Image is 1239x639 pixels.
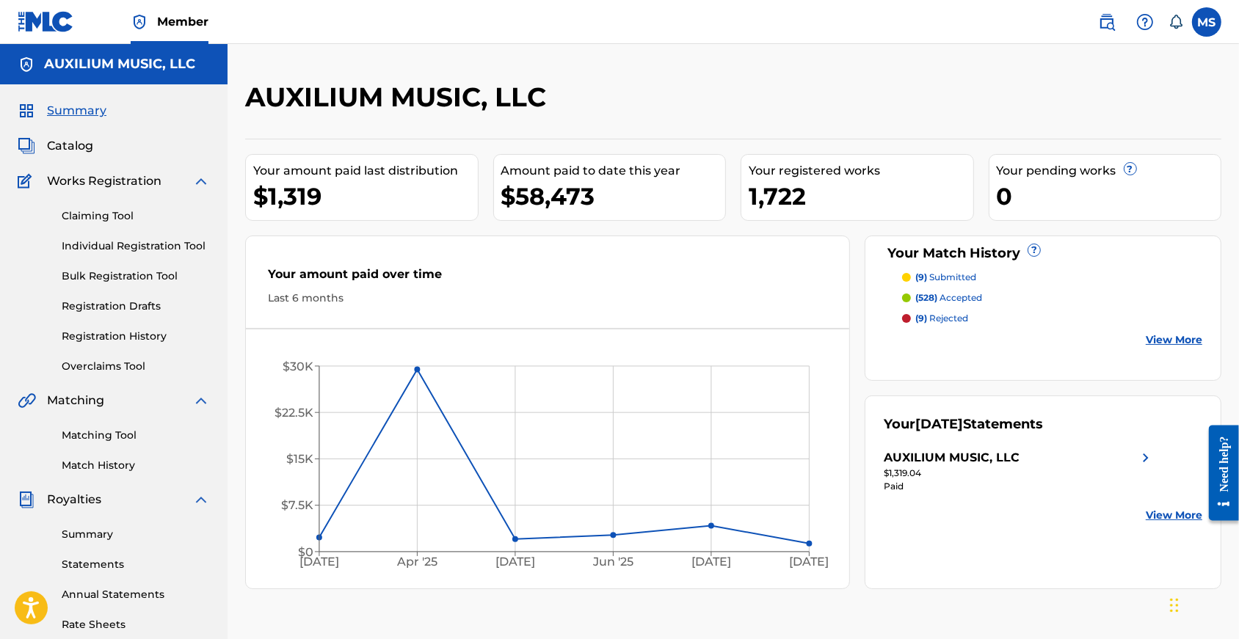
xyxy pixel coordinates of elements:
[1169,15,1183,29] div: Notifications
[245,81,553,114] h2: AUXILIUM MUSIC, LLC
[1092,7,1122,37] a: Public Search
[253,180,478,213] div: $1,319
[62,329,210,344] a: Registration History
[286,452,313,466] tspan: $15K
[1170,583,1179,627] div: Drag
[1130,7,1160,37] div: Help
[192,392,210,409] img: expand
[283,359,313,373] tspan: $30K
[62,299,210,314] a: Registration Drafts
[62,208,210,224] a: Claiming Tool
[1137,449,1155,467] img: right chevron icon
[298,545,313,559] tspan: $0
[997,162,1221,180] div: Your pending works
[268,266,827,291] div: Your amount paid over time
[18,392,36,409] img: Matching
[47,491,101,508] span: Royalties
[62,428,210,443] a: Matching Tool
[1199,409,1239,536] iframe: Resource Center
[299,555,339,569] tspan: [DATE]
[884,449,1020,467] div: AUXILIUM MUSIC, LLC
[62,557,210,572] a: Statements
[915,292,937,303] span: (528)
[157,13,208,30] span: Member
[253,162,478,180] div: Your amount paid last distribution
[62,527,210,542] a: Summary
[915,271,976,284] p: submitted
[18,137,35,155] img: Catalog
[884,449,1155,493] a: AUXILIUM MUSIC, LLCright chevron icon$1,319.04Paid
[18,172,37,190] img: Works Registration
[915,313,927,324] span: (9)
[915,312,968,325] p: rejected
[884,244,1202,263] div: Your Match History
[62,269,210,284] a: Bulk Registration Tool
[1124,163,1136,175] span: ?
[1028,244,1040,256] span: ?
[997,180,1221,213] div: 0
[915,271,927,282] span: (9)
[1098,13,1116,31] img: search
[268,291,827,306] div: Last 6 months
[749,162,973,180] div: Your registered works
[1192,7,1221,37] div: User Menu
[47,137,93,155] span: Catalog
[18,491,35,508] img: Royalties
[18,56,35,73] img: Accounts
[281,499,313,513] tspan: $7.5K
[902,312,1202,325] a: (9) rejected
[915,291,982,304] p: accepted
[592,555,633,569] tspan: Jun '25
[62,587,210,602] a: Annual Statements
[501,180,726,213] div: $58,473
[62,617,210,632] a: Rate Sheets
[47,392,104,409] span: Matching
[62,238,210,254] a: Individual Registration Tool
[192,172,210,190] img: expand
[1146,332,1202,348] a: View More
[47,172,161,190] span: Works Registration
[790,555,829,569] tspan: [DATE]
[62,359,210,374] a: Overclaims Tool
[691,555,731,569] tspan: [DATE]
[915,416,963,432] span: [DATE]
[47,102,106,120] span: Summary
[18,102,35,120] img: Summary
[18,137,93,155] a: CatalogCatalog
[501,162,726,180] div: Amount paid to date this year
[1136,13,1154,31] img: help
[275,406,313,420] tspan: $22.5K
[884,415,1043,434] div: Your Statements
[902,271,1202,284] a: (9) submitted
[18,11,74,32] img: MLC Logo
[884,480,1155,493] div: Paid
[18,102,106,120] a: SummarySummary
[749,180,973,213] div: 1,722
[495,555,535,569] tspan: [DATE]
[884,467,1155,480] div: $1,319.04
[192,491,210,508] img: expand
[1146,508,1202,523] a: View More
[62,458,210,473] a: Match History
[131,13,148,31] img: Top Rightsholder
[902,291,1202,304] a: (528) accepted
[1166,569,1239,639] iframe: Chat Widget
[44,56,195,73] h5: AUXILIUM MUSIC, LLC
[396,555,437,569] tspan: Apr '25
